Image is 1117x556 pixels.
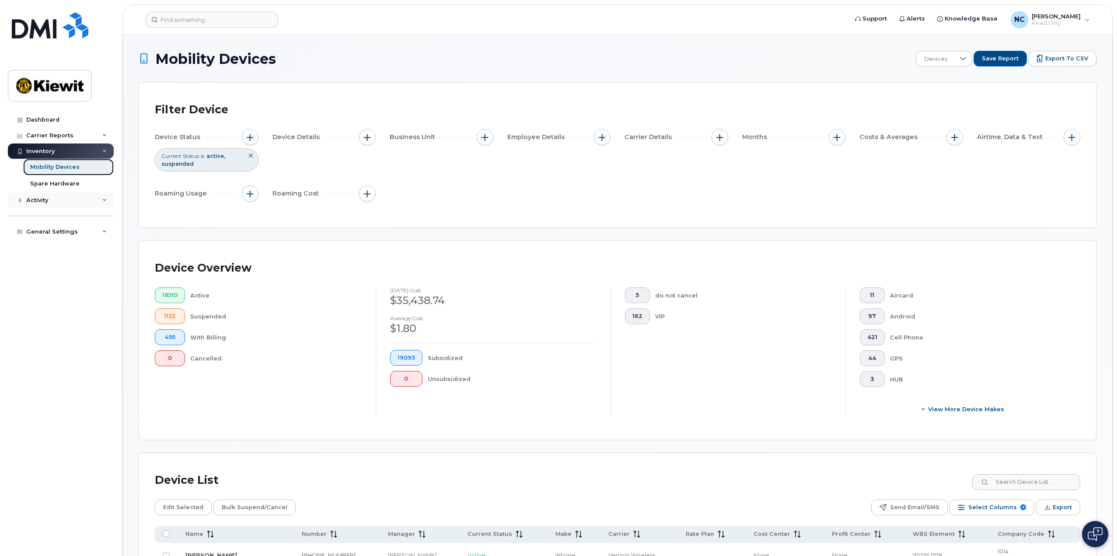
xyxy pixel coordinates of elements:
div: $1.80 [390,321,597,336]
div: Device List [155,469,219,492]
button: 11 [860,287,885,303]
img: Open chat [1088,527,1103,541]
div: Subsidized [428,350,597,366]
button: 5 [625,287,650,303]
span: 1014 [998,548,1009,555]
span: 19093 [398,354,415,361]
span: Edit Selected [163,501,203,514]
span: Select Columns [968,501,1017,514]
button: Select Columns 9 [949,500,1034,515]
span: Export to CSV [1045,55,1088,63]
div: HUB [890,371,1067,387]
span: 11 [867,292,877,299]
span: Current Status [161,152,199,160]
span: 0 [398,375,415,382]
span: is [201,152,204,160]
span: Save Report [982,55,1019,63]
span: 0 [162,355,178,362]
span: Airtime, Data & Text [977,133,1045,142]
span: Number [302,530,327,538]
input: Search Device List ... [972,474,1080,490]
span: Carrier [608,530,630,538]
div: do not cancel [655,287,832,303]
div: Active [190,287,362,303]
span: suspended [161,161,194,167]
div: Suspended [190,308,362,324]
button: Save Report [974,51,1027,66]
span: 495 [162,334,178,341]
button: 495 [155,329,185,345]
span: Bulk Suspend/Cancel [222,501,287,514]
span: View More Device Makes [928,405,1004,413]
div: Cancelled [190,350,362,366]
button: 0 [390,371,422,387]
span: Export [1053,501,1072,514]
button: View More Device Makes [860,401,1066,417]
button: Bulk Suspend/Cancel [213,500,296,515]
div: GPS [890,350,1067,366]
span: 5 [632,292,642,299]
div: $35,438.74 [390,293,597,308]
h4: Average cost [390,315,597,321]
span: 97 [867,313,877,320]
button: 1132 [155,308,185,324]
div: Device Overview [155,257,251,280]
span: Make [555,530,572,538]
button: Export to CSV [1029,51,1096,66]
span: Roaming Usage [155,189,209,198]
button: 421 [860,329,885,345]
button: 97 [860,308,885,324]
button: 18510 [155,287,185,303]
span: 421 [867,334,877,341]
span: 3 [867,376,877,383]
button: Export [1036,500,1080,515]
span: Business Unit [390,133,438,142]
span: 44 [867,355,877,362]
span: Carrier Details [625,133,674,142]
span: Rate Plan [686,530,714,538]
span: Mobility Devices [155,51,276,66]
span: Employee Details [507,133,567,142]
div: Aircard [890,287,1067,303]
span: WBS Element [913,530,955,538]
span: Name [185,530,203,538]
div: With Billing [190,329,362,345]
div: VIP [655,308,832,324]
span: Devices [916,51,955,67]
h4: [DATE] cost [390,287,597,293]
button: Send Email/SMS [871,500,948,515]
span: Profit Center [832,530,871,538]
button: 19093 [390,350,422,366]
span: 162 [632,313,642,320]
span: Cost Center [754,530,790,538]
span: 18510 [162,292,178,299]
button: 44 [860,350,885,366]
span: active [206,153,225,159]
button: Edit Selected [155,500,212,515]
span: Costs & Averages [859,133,920,142]
span: Company Code [998,530,1044,538]
span: Months [742,133,770,142]
span: 1132 [162,313,178,320]
span: Send Email/SMS [890,501,939,514]
div: Filter Device [155,98,228,121]
div: Android [890,308,1067,324]
div: Unsubsidized [428,371,597,387]
span: Current Status [468,530,512,538]
button: 3 [860,371,885,387]
span: 9 [1020,504,1026,510]
span: Manager [388,530,415,538]
span: Device Status [155,133,203,142]
button: 162 [625,308,650,324]
div: Cell Phone [890,329,1067,345]
button: 0 [155,350,185,366]
span: Device Details [272,133,322,142]
span: Roaming Cost [272,189,321,198]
